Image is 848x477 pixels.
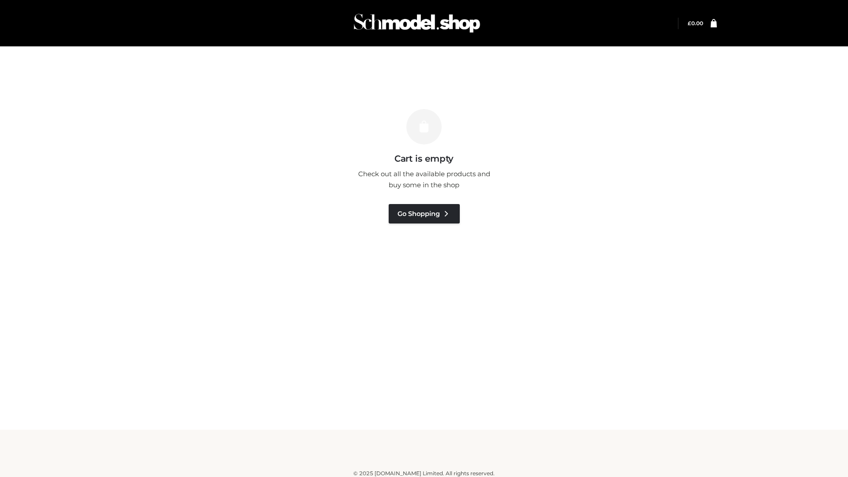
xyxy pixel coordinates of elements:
[151,153,697,164] h3: Cart is empty
[688,20,703,26] bdi: 0.00
[389,204,460,223] a: Go Shopping
[688,20,691,26] span: £
[351,6,483,41] img: Schmodel Admin 964
[688,20,703,26] a: £0.00
[353,168,495,191] p: Check out all the available products and buy some in the shop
